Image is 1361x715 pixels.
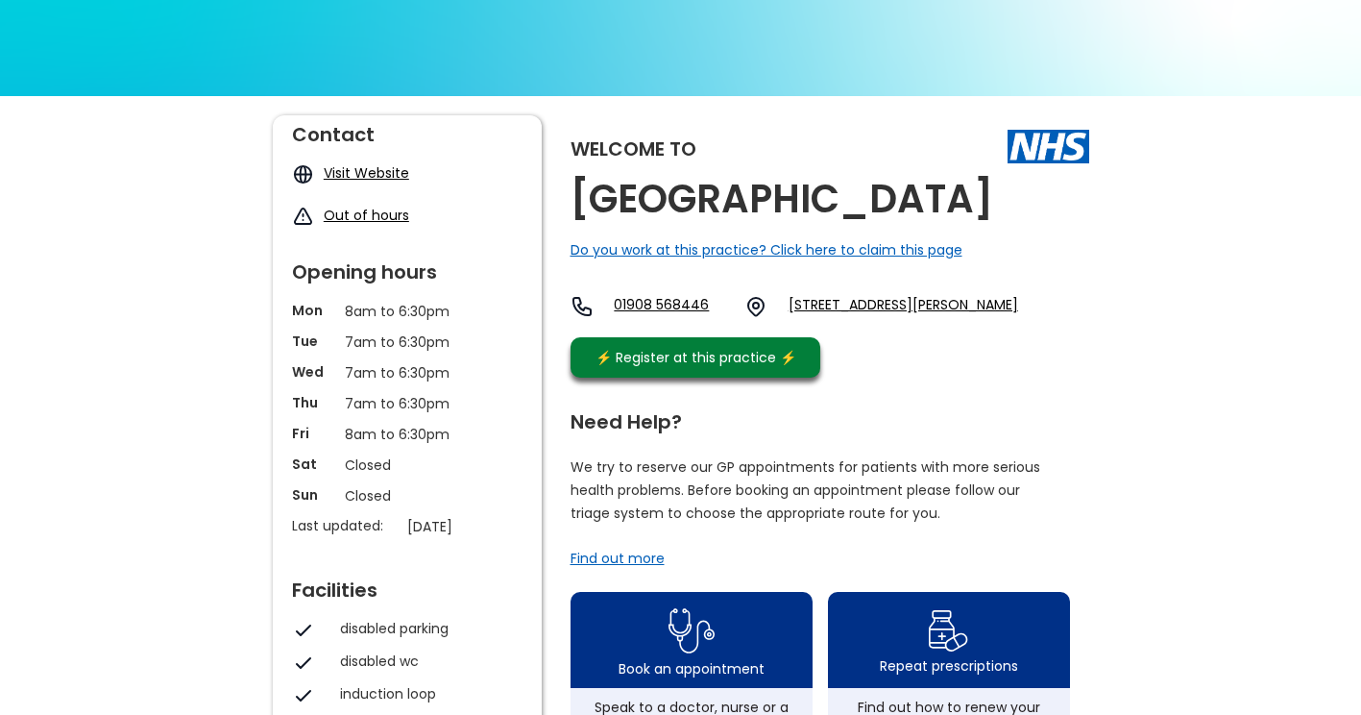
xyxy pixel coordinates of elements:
[1008,130,1089,162] img: The NHS logo
[571,178,993,221] h2: [GEOGRAPHIC_DATA]
[880,656,1018,676] div: Repeat prescriptions
[292,362,335,382] p: Wed
[744,295,767,318] img: practice location icon
[292,253,523,282] div: Opening hours
[619,659,765,678] div: Book an appointment
[324,163,409,183] a: Visit Website
[345,424,470,445] p: 8am to 6:30pm
[668,603,715,659] img: book appointment icon
[789,295,1018,318] a: [STREET_ADDRESS][PERSON_NAME]
[292,163,314,185] img: globe icon
[292,393,335,412] p: Thu
[407,516,532,537] p: [DATE]
[571,295,594,318] img: telephone icon
[571,337,820,378] a: ⚡️ Register at this practice ⚡️
[292,206,314,228] img: exclamation icon
[345,455,470,476] p: Closed
[292,455,335,474] p: Sat
[571,240,962,259] a: Do you work at this practice? Click here to claim this page
[571,456,1041,525] p: We try to reserve our GP appointments for patients with more serious health problems. Before book...
[614,295,729,318] a: 01908 568446
[586,347,807,368] div: ⚡️ Register at this practice ⚡️
[571,403,1070,431] div: Need Help?
[292,516,398,535] p: Last updated:
[345,393,470,414] p: 7am to 6:30pm
[292,332,335,351] p: Tue
[571,139,696,159] div: Welcome to
[345,301,470,322] p: 8am to 6:30pm
[292,571,523,600] div: Facilities
[340,652,513,671] div: disabled wc
[292,301,335,320] p: Mon
[340,684,513,703] div: induction loop
[345,362,470,383] p: 7am to 6:30pm
[292,424,335,443] p: Fri
[345,332,470,353] p: 7am to 6:30pm
[340,619,513,638] div: disabled parking
[292,485,335,505] p: Sun
[928,605,969,656] img: repeat prescription icon
[324,206,409,225] a: Out of hours
[292,115,523,144] div: Contact
[571,549,665,568] a: Find out more
[345,485,470,506] p: Closed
